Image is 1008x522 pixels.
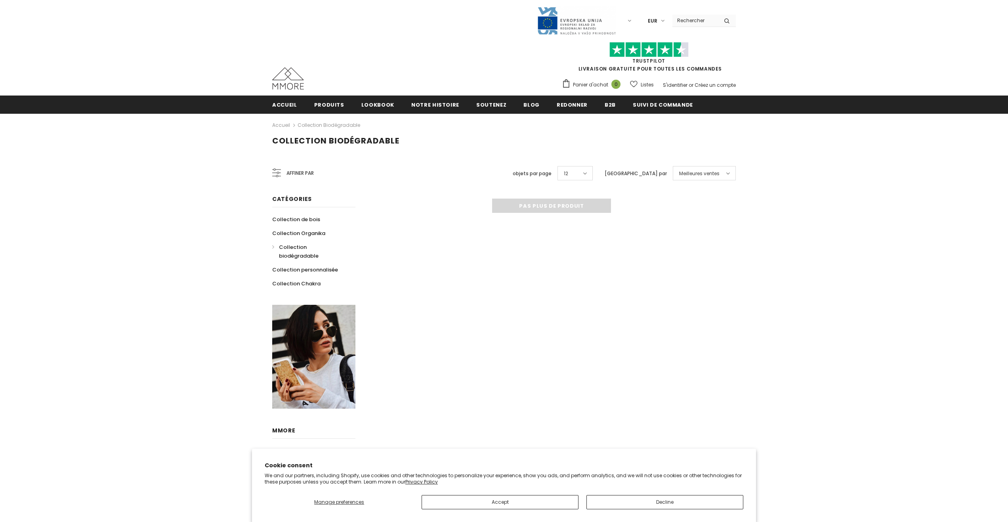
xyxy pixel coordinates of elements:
[272,212,320,226] a: Collection de bois
[679,170,720,178] span: Meilleures ventes
[557,96,588,113] a: Redonner
[633,96,693,113] a: Suivi de commande
[411,101,459,109] span: Notre histoire
[564,170,568,178] span: 12
[314,96,344,113] a: Produits
[314,499,364,505] span: Manage preferences
[663,82,687,88] a: S'identifier
[689,82,693,88] span: or
[272,426,296,434] span: MMORE
[695,82,736,88] a: Créez un compte
[272,277,321,291] a: Collection Chakra
[605,96,616,113] a: B2B
[630,78,654,92] a: Listes
[648,17,657,25] span: EUR
[633,101,693,109] span: Suivi de commande
[265,472,743,485] p: We and our partners, including Shopify, use cookies and other technologies to personalize your ex...
[411,96,459,113] a: Notre histoire
[586,495,743,509] button: Decline
[272,263,338,277] a: Collection personnalisée
[272,226,325,240] a: Collection Organika
[557,101,588,109] span: Redonner
[272,96,297,113] a: Accueil
[272,135,399,146] span: Collection biodégradable
[476,96,506,113] a: soutenez
[605,170,667,178] label: [GEOGRAPHIC_DATA] par
[279,243,319,260] span: Collection biodégradable
[605,101,616,109] span: B2B
[265,495,414,509] button: Manage preferences
[513,170,552,178] label: objets par page
[537,6,616,35] img: Javni Razpis
[314,101,344,109] span: Produits
[361,101,394,109] span: Lookbook
[272,280,321,287] span: Collection Chakra
[272,216,320,223] span: Collection de bois
[272,101,297,109] span: Accueil
[672,15,718,26] input: Search Site
[272,229,325,237] span: Collection Organika
[405,478,438,485] a: Privacy Policy
[272,120,290,130] a: Accueil
[609,42,689,57] img: Faites confiance aux étoiles pilotes
[272,67,304,90] img: Cas MMORE
[476,101,506,109] span: soutenez
[562,79,624,91] a: Panier d'achat 0
[537,17,616,24] a: Javni Razpis
[562,46,736,72] span: LIVRAISON GRATUITE POUR TOUTES LES COMMANDES
[523,101,540,109] span: Blog
[641,81,654,89] span: Listes
[272,240,347,263] a: Collection biodégradable
[361,96,394,113] a: Lookbook
[286,169,314,178] span: Affiner par
[272,195,312,203] span: Catégories
[573,81,608,89] span: Panier d'achat
[611,80,620,89] span: 0
[298,122,360,128] a: Collection biodégradable
[632,57,665,64] a: TrustPilot
[422,495,578,509] button: Accept
[272,266,338,273] span: Collection personnalisée
[523,96,540,113] a: Blog
[265,461,743,470] h2: Cookie consent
